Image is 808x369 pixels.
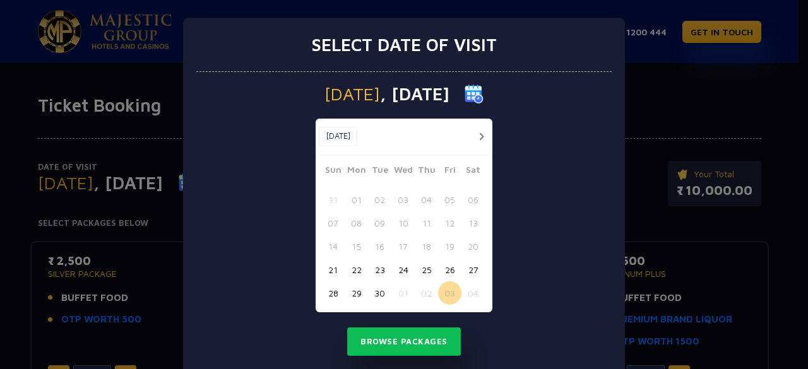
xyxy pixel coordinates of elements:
[321,281,345,305] button: 28
[321,211,345,235] button: 07
[391,258,415,281] button: 24
[415,163,438,180] span: Thu
[415,211,438,235] button: 11
[438,258,461,281] button: 26
[391,211,415,235] button: 10
[415,188,438,211] button: 04
[438,163,461,180] span: Fri
[461,163,485,180] span: Sat
[319,127,357,146] button: [DATE]
[345,281,368,305] button: 29
[461,211,485,235] button: 13
[438,211,461,235] button: 12
[461,281,485,305] button: 04
[391,235,415,258] button: 17
[438,281,461,305] button: 03
[368,163,391,180] span: Tue
[324,85,380,103] span: [DATE]
[321,235,345,258] button: 14
[415,235,438,258] button: 18
[461,235,485,258] button: 20
[368,188,391,211] button: 02
[345,163,368,180] span: Mon
[345,258,368,281] button: 22
[311,34,497,56] h3: Select date of visit
[368,211,391,235] button: 09
[345,211,368,235] button: 08
[438,188,461,211] button: 05
[391,163,415,180] span: Wed
[415,258,438,281] button: 25
[461,258,485,281] button: 27
[368,235,391,258] button: 16
[321,188,345,211] button: 31
[368,281,391,305] button: 30
[380,85,449,103] span: , [DATE]
[391,188,415,211] button: 03
[465,85,484,103] img: calender icon
[345,188,368,211] button: 01
[347,327,461,356] button: Browse Packages
[321,258,345,281] button: 21
[391,281,415,305] button: 01
[368,258,391,281] button: 23
[345,235,368,258] button: 15
[321,163,345,180] span: Sun
[438,235,461,258] button: 19
[461,188,485,211] button: 06
[415,281,438,305] button: 02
